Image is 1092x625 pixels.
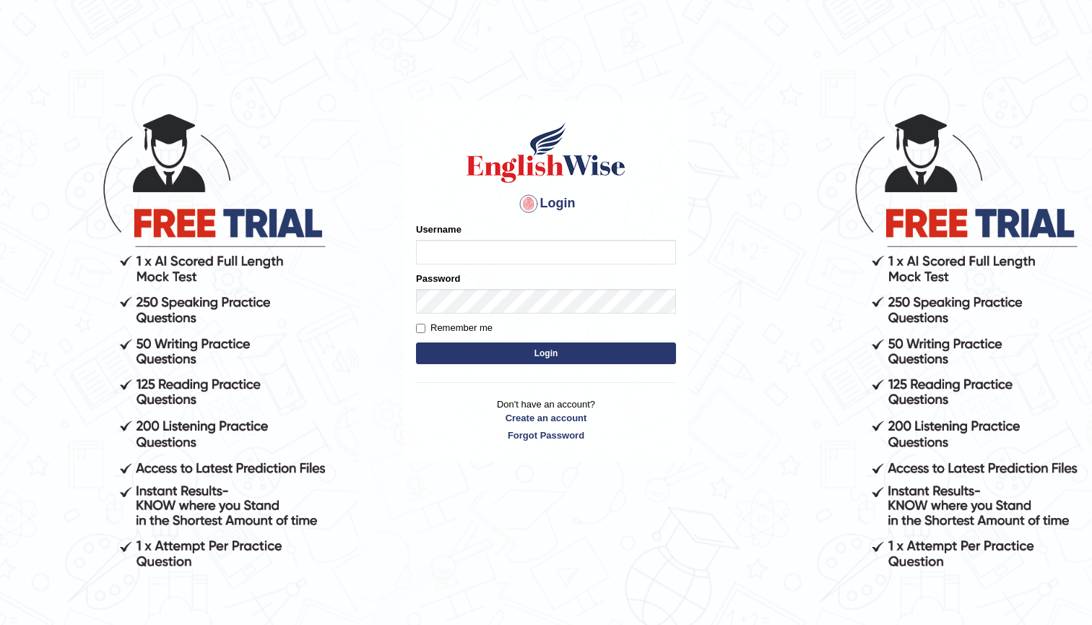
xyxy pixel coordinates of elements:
[416,342,676,364] button: Login
[416,321,493,335] label: Remember me
[416,192,676,215] h4: Login
[464,120,628,185] img: Logo of English Wise sign in for intelligent practice with AI
[416,428,676,442] a: Forgot Password
[416,223,461,236] label: Username
[416,324,425,333] input: Remember me
[416,397,676,442] p: Don't have an account?
[416,272,460,285] label: Password
[416,411,676,425] a: Create an account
